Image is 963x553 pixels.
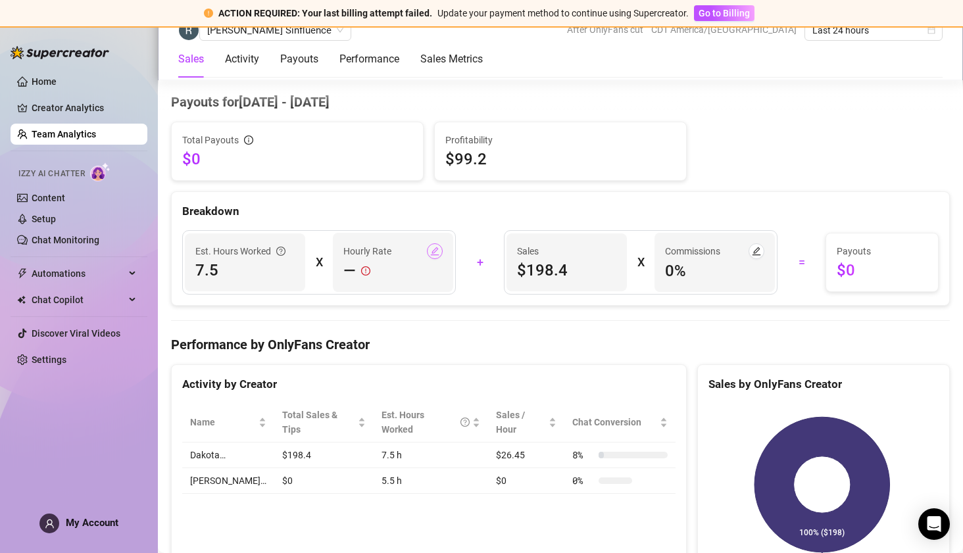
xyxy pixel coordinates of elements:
[316,252,322,273] div: X
[182,402,274,443] th: Name
[179,20,199,40] img: Renz Sinfluence
[171,335,950,354] h4: Performance by OnlyFans Creator
[445,149,487,170] span: $99.2
[572,473,593,488] span: 0 %
[567,20,643,39] span: After OnlyFans cut
[708,375,939,393] div: Sales by OnlyFans Creator
[812,20,935,40] span: Last 24 hours
[244,135,253,145] span: info-circle
[665,260,764,281] span: 0 %
[274,402,374,443] th: Total Sales & Tips
[343,260,356,281] span: —
[343,244,391,258] article: Hourly Rate
[464,252,496,273] div: +
[420,51,483,67] div: Sales Metrics
[382,408,470,437] div: Est. Hours Worked
[182,443,274,468] td: Dakota…
[32,76,57,87] a: Home
[182,468,274,494] td: [PERSON_NAME]…
[496,408,546,437] span: Sales / Hour
[218,8,432,18] strong: ACTION REQUIRED: Your last billing attempt failed.
[572,415,657,429] span: Chat Conversion
[274,443,374,468] td: $198.4
[752,247,761,256] span: edit
[445,133,493,147] span: Profitability
[651,20,797,39] span: CDT America/[GEOGRAPHIC_DATA]
[225,51,259,67] div: Activity
[207,20,343,40] span: Renz Sinfluence
[32,129,96,139] a: Team Analytics
[488,468,564,494] td: $0
[280,51,318,67] div: Payouts
[564,402,676,443] th: Chat Conversion
[195,244,285,258] div: Est. Hours Worked
[361,260,370,281] span: exclamation-circle
[437,8,689,18] span: Update your payment method to continue using Supercreator.
[182,203,939,220] div: Breakdown
[517,244,616,258] span: Sales
[517,260,616,281] span: $198.4
[488,443,564,468] td: $26.45
[785,252,818,273] div: =
[927,26,935,34] span: calendar
[274,468,374,494] td: $0
[11,46,109,59] img: logo-BBDzfeDw.svg
[699,8,750,18] span: Go to Billing
[195,260,295,281] span: 7.5
[32,263,125,284] span: Automations
[182,133,239,147] span: Total Payouts
[694,8,754,18] a: Go to Billing
[837,260,927,281] span: $0
[66,517,118,529] span: My Account
[488,402,564,443] th: Sales / Hour
[32,289,125,310] span: Chat Copilot
[32,97,137,118] a: Creator Analytics
[18,168,85,180] span: Izzy AI Chatter
[204,9,213,18] span: exclamation-circle
[665,244,720,258] article: Commissions
[178,51,204,67] div: Sales
[837,244,927,258] span: Payouts
[637,252,644,273] div: X
[460,408,470,437] span: question-circle
[694,5,754,21] button: Go to Billing
[32,193,65,203] a: Content
[32,328,120,339] a: Discover Viral Videos
[374,443,488,468] td: 7.5 h
[572,448,593,462] span: 8 %
[190,415,256,429] span: Name
[918,508,950,540] div: Open Intercom Messenger
[182,149,412,170] span: $0
[17,295,26,304] img: Chat Copilot
[276,244,285,258] span: question-circle
[32,354,66,365] a: Settings
[282,408,355,437] span: Total Sales & Tips
[45,519,55,529] span: user
[17,268,28,279] span: thunderbolt
[339,51,399,67] div: Performance
[430,247,439,256] span: edit
[32,214,56,224] a: Setup
[182,375,676,393] div: Activity by Creator
[374,468,488,494] td: 5.5 h
[90,162,111,181] img: AI Chatter
[171,93,950,111] h4: Payouts for [DATE] - [DATE]
[32,235,99,245] a: Chat Monitoring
